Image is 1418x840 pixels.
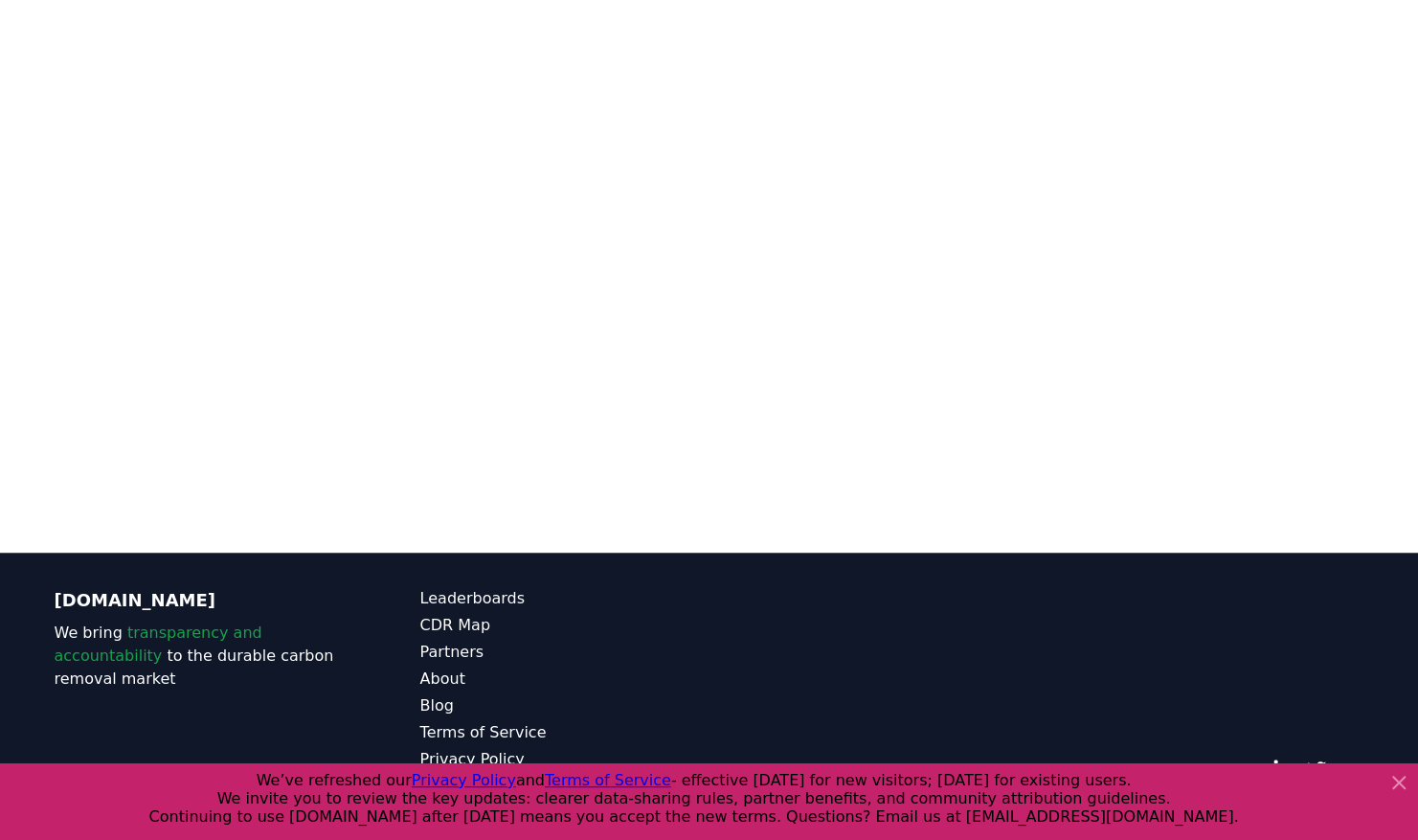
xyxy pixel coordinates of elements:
p: [DOMAIN_NAME] [55,587,344,614]
span: transparency and accountability [55,624,262,665]
a: CDR Map [420,614,709,637]
a: About [420,668,709,691]
p: We bring to the durable carbon removal market [55,622,344,691]
a: Leaderboards [420,587,709,610]
a: Twitter [1307,760,1326,779]
a: Terms of Service [420,721,709,744]
a: Partners [420,641,709,664]
a: Blog [420,694,709,717]
a: Privacy Policy [420,748,709,771]
a: LinkedIn [1272,760,1292,779]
